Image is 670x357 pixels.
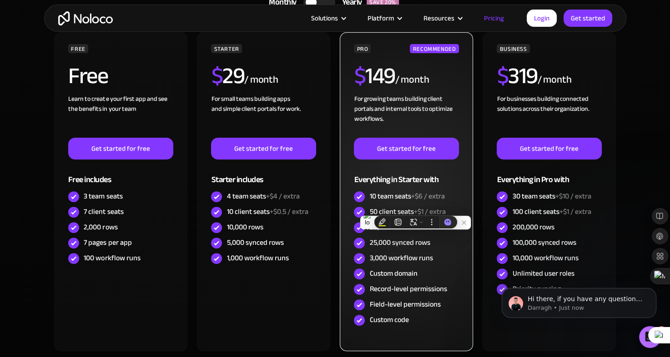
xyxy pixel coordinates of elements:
[68,94,173,138] div: Learn to create your first app and see the benefits in your team ‍
[497,55,508,97] span: $
[497,94,601,138] div: For businesses building connected solutions across their organization. ‍
[512,253,578,263] div: 10,000 workflow runs
[497,159,601,189] div: Everything in Pro with
[354,94,458,138] div: For growing teams building client portals and internal tools to optimize workflows.
[658,326,665,333] span: 1
[512,268,574,278] div: Unlimited user roles
[354,159,458,189] div: Everything in Starter with
[369,299,440,309] div: Field-level permissions
[227,191,299,201] div: 4 team seats
[369,315,408,325] div: Custom code
[368,12,394,24] div: Platform
[354,138,458,159] a: Get started for free
[369,222,407,232] div: 50,000 rows
[211,159,316,189] div: Starter includes
[68,64,108,87] h2: Free
[369,207,445,217] div: 50 client seats
[369,191,444,201] div: 10 team seats
[369,238,430,248] div: 25,000 synced rows
[84,222,117,232] div: 2,000 rows
[555,189,591,203] span: +$10 / extra
[412,12,473,24] div: Resources
[68,138,173,159] a: Get started for free
[354,64,395,87] h2: 149
[564,10,612,27] a: Get started
[512,207,591,217] div: 100 client seats
[227,253,288,263] div: 1,000 workflow runs
[311,12,338,24] div: Solutions
[84,238,131,248] div: 7 pages per app
[84,253,140,263] div: 100 workflow runs
[244,73,278,87] div: / month
[537,73,571,87] div: / month
[354,55,365,97] span: $
[473,12,515,24] a: Pricing
[211,44,242,53] div: STARTER
[58,11,113,25] a: home
[269,205,308,218] span: +$0.5 / extra
[527,10,557,27] a: Login
[211,138,316,159] a: Get started for free
[497,64,537,87] h2: 319
[410,44,458,53] div: RECOMMENDED
[559,205,591,218] span: +$1 / extra
[356,12,412,24] div: Platform
[411,189,444,203] span: +$6 / extra
[300,12,356,24] div: Solutions
[369,268,417,278] div: Custom domain
[639,326,661,348] iframe: Intercom live chat
[512,238,576,248] div: 100,000 synced rows
[369,253,433,263] div: 3,000 workflow runs
[423,12,454,24] div: Resources
[227,238,283,248] div: 5,000 synced rows
[68,44,88,53] div: FREE
[512,191,591,201] div: 30 team seats
[227,207,308,217] div: 10 client seats
[211,94,316,138] div: For small teams building apps and simple client portals for work. ‍
[84,191,122,201] div: 3 team seats
[227,222,263,232] div: 10,000 rows
[68,159,173,189] div: Free includes
[395,73,429,87] div: / month
[211,55,222,97] span: $
[497,138,601,159] a: Get started for free
[354,44,371,53] div: PRO
[413,205,445,218] span: +$1 / extra
[369,284,447,294] div: Record-level permissions
[211,64,244,87] h2: 29
[266,189,299,203] span: +$4 / extra
[512,222,554,232] div: 200,000 rows
[84,207,123,217] div: 7 client seats
[497,44,529,53] div: BUSINESS
[488,269,670,332] iframe: Intercom notifications message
